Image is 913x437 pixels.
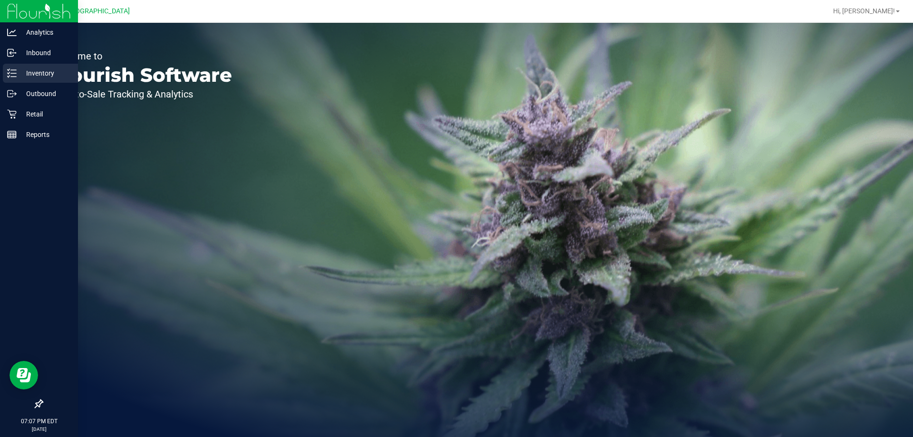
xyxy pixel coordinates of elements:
[17,27,74,38] p: Analytics
[7,130,17,139] inline-svg: Reports
[65,7,130,15] span: [GEOGRAPHIC_DATA]
[17,47,74,58] p: Inbound
[10,361,38,389] iframe: Resource center
[833,7,895,15] span: Hi, [PERSON_NAME]!
[7,68,17,78] inline-svg: Inventory
[7,28,17,37] inline-svg: Analytics
[7,109,17,119] inline-svg: Retail
[51,51,232,61] p: Welcome to
[51,89,232,99] p: Seed-to-Sale Tracking & Analytics
[17,88,74,99] p: Outbound
[17,129,74,140] p: Reports
[17,68,74,79] p: Inventory
[4,426,74,433] p: [DATE]
[51,66,232,85] p: Flourish Software
[17,108,74,120] p: Retail
[7,48,17,58] inline-svg: Inbound
[4,417,74,426] p: 07:07 PM EDT
[7,89,17,98] inline-svg: Outbound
